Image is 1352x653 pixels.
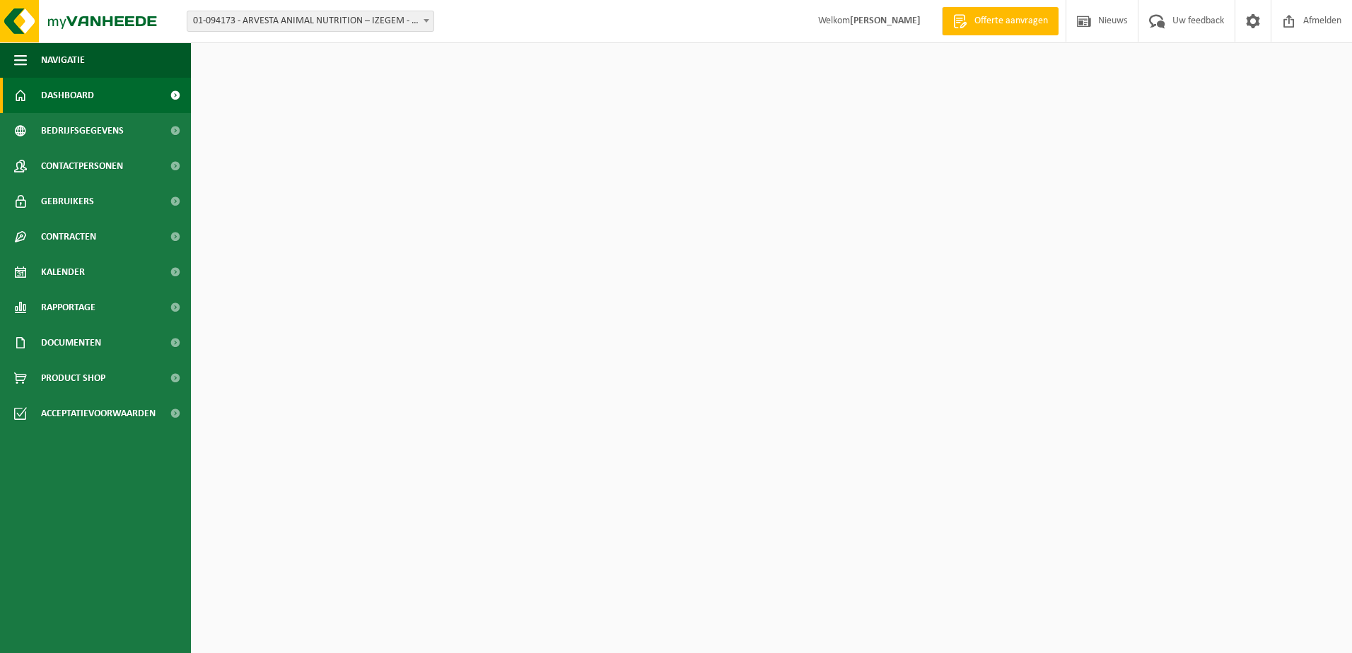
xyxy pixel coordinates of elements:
span: Offerte aanvragen [971,14,1051,28]
span: Kalender [41,254,85,290]
span: Bedrijfsgegevens [41,113,124,148]
span: 01-094173 - ARVESTA ANIMAL NUTRITION – IZEGEM - IZEGEM [187,11,433,31]
span: Acceptatievoorwaarden [41,396,156,431]
span: Dashboard [41,78,94,113]
strong: [PERSON_NAME] [850,16,921,26]
span: Documenten [41,325,101,360]
span: Contracten [41,219,96,254]
a: Offerte aanvragen [942,7,1059,35]
span: Product Shop [41,360,105,396]
span: Navigatie [41,42,85,78]
span: Rapportage [41,290,95,325]
span: Gebruikers [41,184,94,219]
span: Contactpersonen [41,148,123,184]
span: 01-094173 - ARVESTA ANIMAL NUTRITION – IZEGEM - IZEGEM [187,11,434,32]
